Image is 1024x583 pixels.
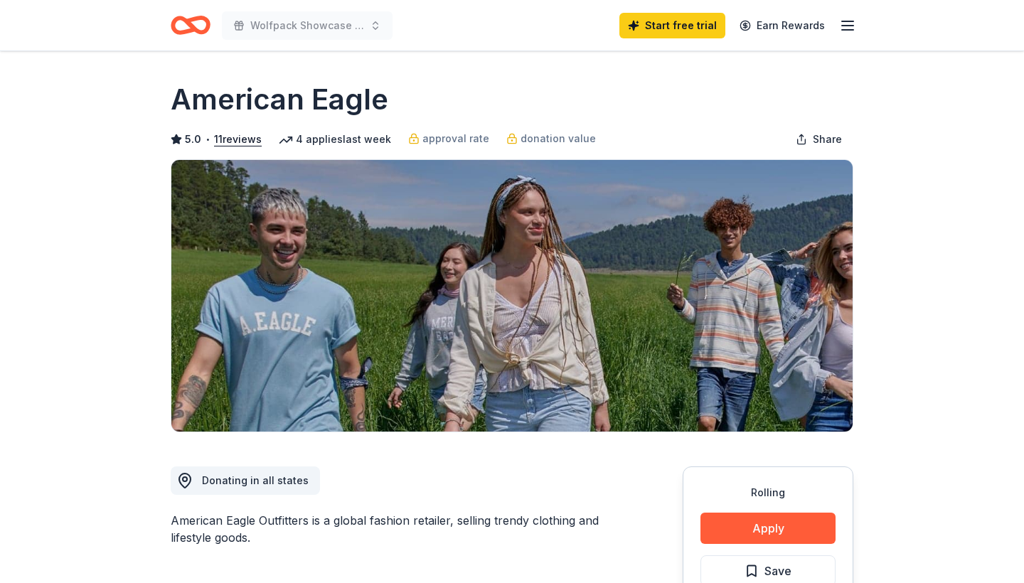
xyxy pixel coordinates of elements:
span: 5.0 [185,131,201,148]
img: Image for American Eagle [171,160,853,432]
span: • [206,134,210,145]
h1: American Eagle [171,80,388,119]
a: donation value [506,130,596,147]
a: Home [171,9,210,42]
button: Share [784,125,853,154]
div: American Eagle Outfitters is a global fashion retailer, selling trendy clothing and lifestyle goods. [171,512,614,546]
span: donation value [521,130,596,147]
span: Share [813,131,842,148]
a: Start free trial [619,13,725,38]
div: Rolling [700,484,836,501]
button: 11reviews [214,131,262,148]
span: approval rate [422,130,489,147]
span: Wolfpack Showcase 2025 [250,17,364,34]
a: approval rate [408,130,489,147]
div: 4 applies last week [279,131,391,148]
span: Save [764,562,791,580]
span: Donating in all states [202,474,309,486]
a: Earn Rewards [731,13,833,38]
button: Apply [700,513,836,544]
button: Wolfpack Showcase 2025 [222,11,393,40]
